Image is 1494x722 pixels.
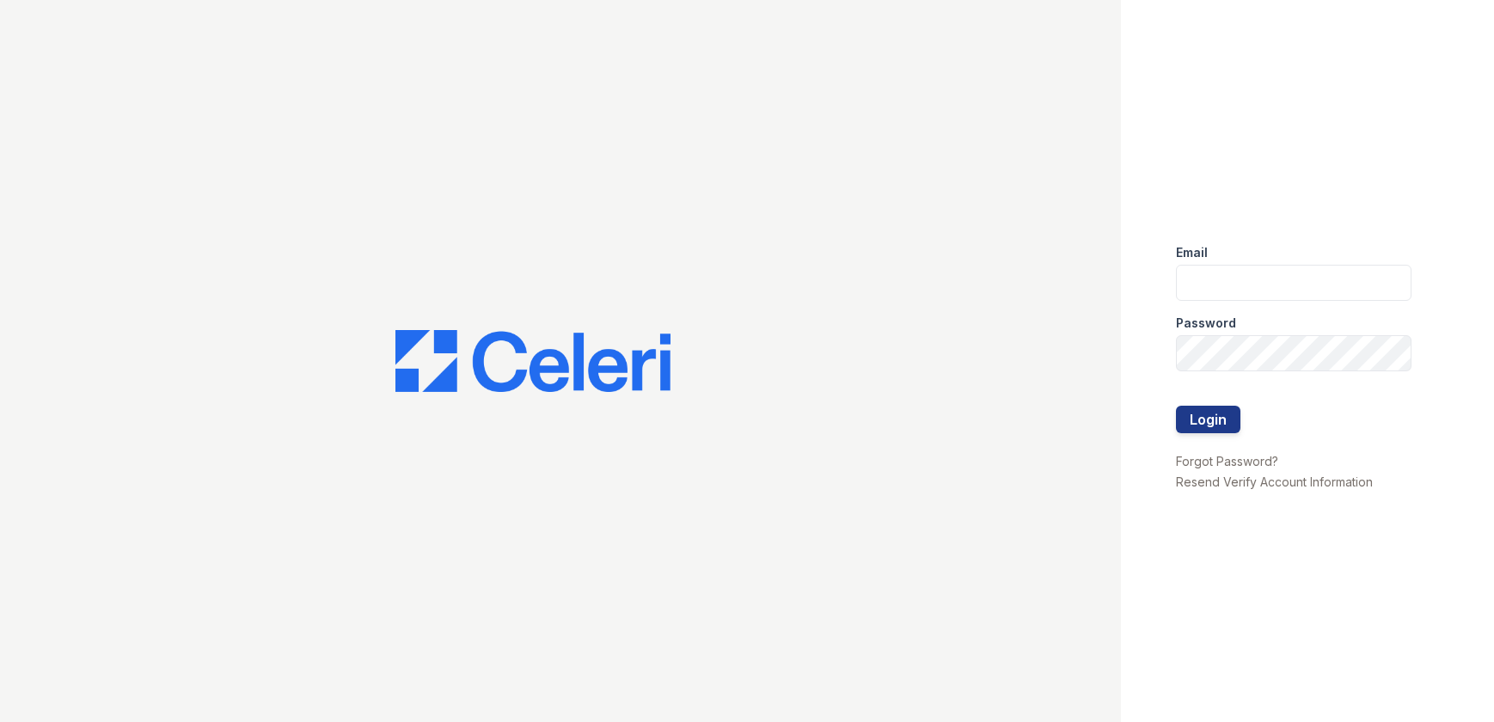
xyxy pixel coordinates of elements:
[1176,315,1236,332] label: Password
[395,330,670,392] img: CE_Logo_Blue-a8612792a0a2168367f1c8372b55b34899dd931a85d93a1a3d3e32e68fde9ad4.png
[1176,244,1208,261] label: Email
[1176,406,1240,433] button: Login
[1176,474,1373,489] a: Resend Verify Account Information
[1176,454,1278,468] a: Forgot Password?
